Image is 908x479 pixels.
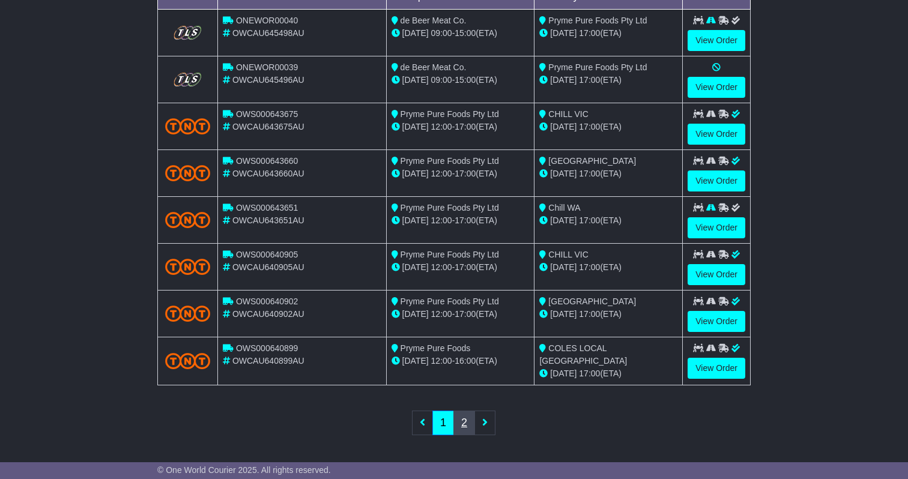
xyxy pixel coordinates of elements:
img: TNT_Domestic.png [165,118,210,134]
span: [GEOGRAPHIC_DATA] [548,156,636,166]
div: - (ETA) [392,355,530,367]
div: (ETA) [539,367,677,380]
span: 17:00 [455,309,476,319]
span: [GEOGRAPHIC_DATA] [548,297,636,306]
div: (ETA) [539,261,677,274]
span: [DATE] [550,215,577,225]
div: (ETA) [539,167,677,180]
span: 17:00 [455,169,476,178]
div: - (ETA) [392,27,530,40]
span: [DATE] [550,122,577,131]
span: 17:00 [579,169,600,178]
a: View Order [688,217,745,238]
span: OWS000640902 [236,297,298,306]
div: - (ETA) [392,308,530,321]
span: [DATE] [550,262,577,272]
span: OWCAU643651AU [232,215,304,225]
span: 17:00 [579,262,600,272]
span: OWS000643660 [236,156,298,166]
span: OWCAU640899AU [232,356,304,366]
span: 16:00 [455,356,476,366]
span: © One World Courier 2025. All rights reserved. [157,465,331,475]
span: OWS000643675 [236,109,298,119]
a: View Order [688,311,745,332]
img: TNT_Domestic.png [165,306,210,322]
a: 1 [432,411,454,435]
span: ONEWOR00039 [236,62,298,72]
a: View Order [688,30,745,51]
span: 12:00 [431,169,452,178]
span: OWCAU640905AU [232,262,304,272]
span: 17:00 [579,122,600,131]
span: Pryme Pure Foods Pty Ltd [548,62,647,72]
a: View Order [688,358,745,379]
span: 12:00 [431,262,452,272]
span: 17:00 [455,262,476,272]
div: (ETA) [539,27,677,40]
span: 12:00 [431,215,452,225]
span: 17:00 [455,215,476,225]
span: OWCAU643660AU [232,169,304,178]
span: OWCAU645498AU [232,28,304,38]
span: Pryme Pure Foods Pty Ltd [401,297,499,306]
span: Chill WA [548,203,580,212]
span: [DATE] [402,75,429,85]
span: OWS000640905 [236,250,298,259]
span: [DATE] [402,356,429,366]
img: GetCarrierServiceLogo [165,70,210,89]
span: OWS000643651 [236,203,298,212]
span: [DATE] [402,122,429,131]
span: [DATE] [402,309,429,319]
a: View Order [688,264,745,285]
span: CHILL VIC [548,109,588,119]
span: 17:00 [579,215,600,225]
span: OWCAU643675AU [232,122,304,131]
span: [DATE] [550,369,577,378]
span: Pryme Pure Foods Pty Ltd [401,250,499,259]
img: TNT_Domestic.png [165,212,210,228]
span: 17:00 [579,309,600,319]
span: Pryme Pure Foods Pty Ltd [401,109,499,119]
img: TNT_Domestic.png [165,165,210,181]
span: [DATE] [402,169,429,178]
a: View Order [688,170,745,191]
span: 15:00 [455,28,476,38]
span: [DATE] [550,28,577,38]
div: (ETA) [539,121,677,133]
div: - (ETA) [392,121,530,133]
a: 2 [453,411,475,435]
span: 15:00 [455,75,476,85]
span: 17:00 [579,369,600,378]
span: [DATE] [402,262,429,272]
span: 12:00 [431,356,452,366]
span: Pryme Pure Foods Pty Ltd [401,156,499,166]
span: 17:00 [455,122,476,131]
span: OWCAU640902AU [232,309,304,319]
span: 09:00 [431,28,452,38]
a: View Order [688,77,745,98]
span: COLES LOCAL [GEOGRAPHIC_DATA] [539,343,627,366]
span: 17:00 [579,75,600,85]
div: (ETA) [539,74,677,86]
img: TNT_Domestic.png [165,353,210,369]
a: View Order [688,124,745,145]
span: OWS000640899 [236,343,298,353]
span: [DATE] [550,309,577,319]
img: GetCarrierServiceLogo [165,23,210,42]
img: TNT_Domestic.png [165,259,210,275]
span: [DATE] [550,169,577,178]
span: 12:00 [431,122,452,131]
div: - (ETA) [392,167,530,180]
div: - (ETA) [392,214,530,227]
div: (ETA) [539,308,677,321]
span: de Beer Meat Co. [401,16,467,25]
span: ONEWOR00040 [236,16,298,25]
span: [DATE] [402,28,429,38]
span: [DATE] [402,215,429,225]
div: (ETA) [539,214,677,227]
span: Pryme Pure Foods Pty Ltd [401,203,499,212]
span: 12:00 [431,309,452,319]
span: CHILL VIC [548,250,588,259]
span: 09:00 [431,75,452,85]
span: [DATE] [550,75,577,85]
